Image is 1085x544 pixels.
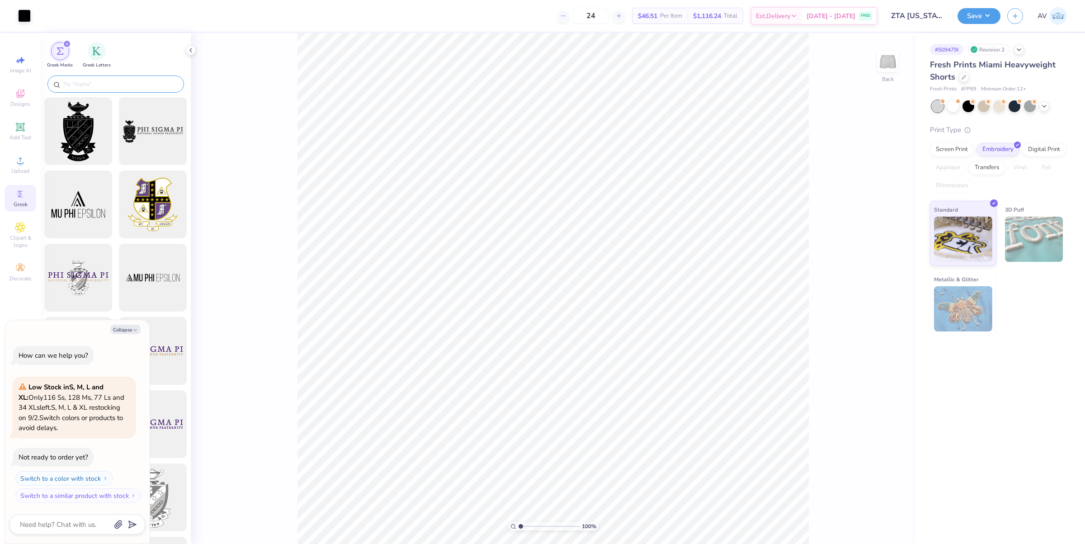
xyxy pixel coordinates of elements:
[693,11,721,21] span: $1,116.24
[981,85,1026,93] span: Minimum Order: 12 +
[47,42,73,69] div: filter for Greek Marks
[573,8,609,24] input: – –
[15,488,141,503] button: Switch to a similar product with stock
[5,234,36,249] span: Clipart & logos
[968,44,1010,55] div: Revision 2
[1038,11,1047,21] span: AV
[756,11,790,21] span: Est. Delivery
[934,274,979,284] span: Metallic & Glitter
[19,383,124,432] span: Only 116 Ss, 128 Ms, 77 Ls and 34 XLs left. S, M, L & XL restocking on 9/2. Switch colors or prod...
[14,201,28,208] span: Greek
[19,453,88,462] div: Not ready to order yet?
[19,351,88,360] div: How can we help you?
[884,7,951,25] input: Untitled Design
[9,275,31,282] span: Decorate
[934,286,992,331] img: Metallic & Glitter
[934,217,992,262] img: Standard
[62,80,178,89] input: Try "Alpha"
[882,75,894,83] div: Back
[879,52,897,71] img: Back
[638,11,657,21] span: $46.51
[724,11,737,21] span: Total
[930,179,974,193] div: Rhinestones
[930,143,974,156] div: Screen Print
[976,143,1019,156] div: Embroidery
[660,11,682,21] span: Per Item
[131,493,136,498] img: Switch to a similar product with stock
[861,13,870,19] span: FREE
[110,325,141,334] button: Collapse
[57,47,64,55] img: Greek Marks Image
[807,11,855,21] span: [DATE] - [DATE]
[10,67,31,74] span: Image AI
[83,62,111,69] span: Greek Letters
[47,42,73,69] button: filter button
[1008,161,1033,175] div: Vinyl
[958,8,1000,24] button: Save
[930,161,966,175] div: Applique
[1022,143,1066,156] div: Digital Print
[930,125,1067,135] div: Print Type
[15,471,113,486] button: Switch to a color with stock
[9,134,31,141] span: Add Text
[1049,7,1067,25] img: Aargy Velasco
[1005,217,1063,262] img: 3D Puff
[930,59,1056,82] span: Fresh Prints Miami Heavyweight Shorts
[1038,7,1067,25] a: AV
[930,44,963,55] div: # 509479I
[930,85,957,93] span: Fresh Prints
[11,167,29,175] span: Upload
[961,85,976,93] span: # FP89
[83,42,111,69] div: filter for Greek Letters
[47,62,73,69] span: Greek Marks
[103,476,108,481] img: Switch to a color with stock
[83,42,111,69] button: filter button
[1005,205,1024,214] span: 3D Puff
[934,205,958,214] span: Standard
[19,383,104,402] strong: Low Stock in S, M, L and XL :
[92,47,101,56] img: Greek Letters Image
[1036,161,1057,175] div: Foil
[582,522,596,530] span: 100 %
[969,161,1005,175] div: Transfers
[10,100,30,108] span: Designs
